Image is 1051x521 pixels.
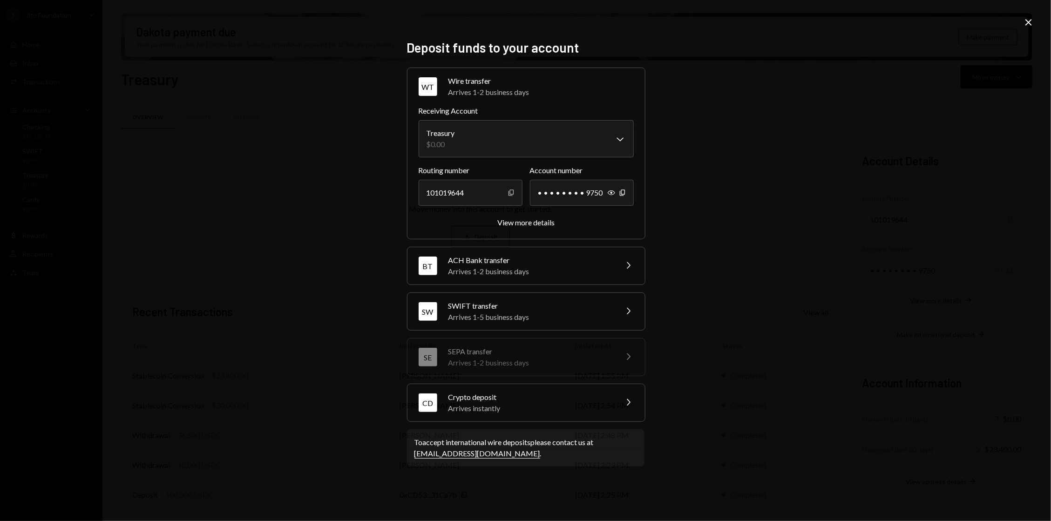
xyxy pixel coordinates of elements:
[448,357,611,368] div: Arrives 1-2 business days
[497,218,555,228] button: View more details
[419,348,437,366] div: SE
[407,293,645,330] button: SWSWIFT transferArrives 1-5 business days
[448,255,611,266] div: ACH Bank transfer
[448,403,611,414] div: Arrives instantly
[419,105,634,228] div: WTWire transferArrives 1-2 business days
[448,311,611,323] div: Arrives 1-5 business days
[419,120,634,157] button: Receiving Account
[419,393,437,412] div: CD
[419,302,437,321] div: SW
[419,257,437,275] div: BT
[419,180,522,206] div: 101019644
[419,77,437,96] div: WT
[530,165,634,176] label: Account number
[414,437,637,459] div: To accept international wire deposits please contact us at .
[419,105,634,116] label: Receiving Account
[448,87,634,98] div: Arrives 1-2 business days
[407,384,645,421] button: CDCrypto depositArrives instantly
[414,449,540,459] a: [EMAIL_ADDRESS][DOMAIN_NAME]
[448,266,611,277] div: Arrives 1-2 business days
[497,218,555,227] div: View more details
[448,392,611,403] div: Crypto deposit
[448,75,634,87] div: Wire transfer
[407,247,645,284] button: BTACH Bank transferArrives 1-2 business days
[407,68,645,105] button: WTWire transferArrives 1-2 business days
[407,338,645,376] button: SESEPA transferArrives 1-2 business days
[530,180,634,206] div: • • • • • • • • 9750
[407,39,644,57] h2: Deposit funds to your account
[419,165,522,176] label: Routing number
[448,300,611,311] div: SWIFT transfer
[448,346,611,357] div: SEPA transfer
